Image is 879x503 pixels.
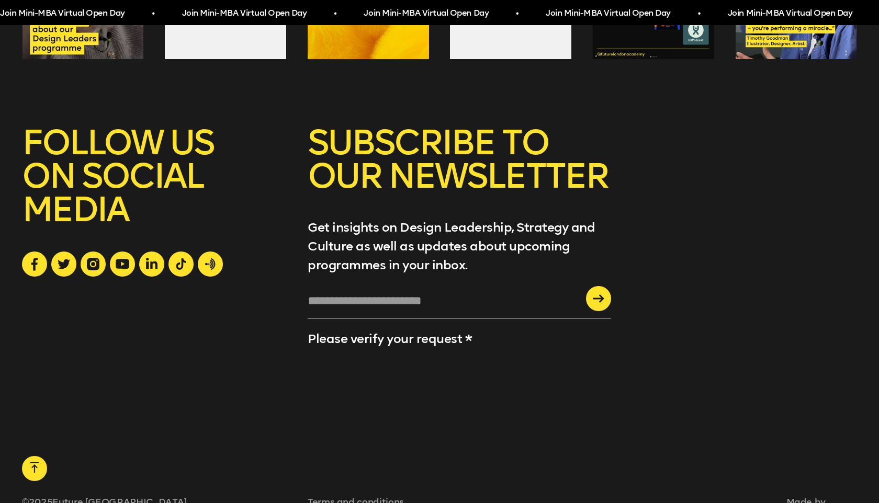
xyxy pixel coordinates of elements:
h5: FOLLOW US ON SOCIAL MEDIA [22,126,286,251]
span: • [152,4,154,23]
span: • [334,4,336,23]
h5: SUBSCRIBE TO OUR NEWSLETTER [308,126,611,218]
span: • [516,4,519,23]
iframe: reCAPTCHA [308,353,393,429]
p: Get insights on Design Leadership, Strategy and Culture as well as updates about upcoming program... [308,218,611,275]
label: Please verify your request * [308,331,472,346]
span: • [698,4,701,23]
